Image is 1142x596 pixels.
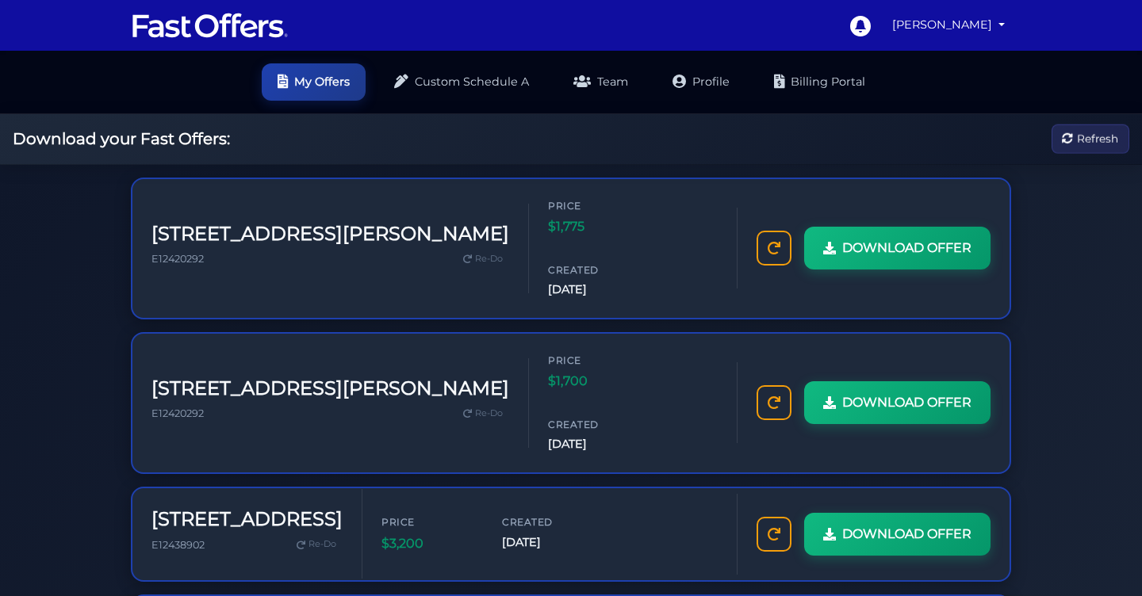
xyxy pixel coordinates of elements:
span: $3,200 [381,533,477,554]
h2: Download your Fast Offers: [13,129,230,148]
span: Created [502,514,597,529]
span: E12420292 [151,407,204,419]
h3: [STREET_ADDRESS] [151,508,343,531]
span: $1,775 [548,216,643,237]
a: DOWNLOAD OFFER [804,381,991,424]
span: [DATE] [548,281,643,299]
span: DOWNLOAD OFFER [842,392,971,413]
span: E12438902 [151,539,205,551]
a: Profile [657,63,745,101]
span: Refresh [1077,130,1118,147]
span: Created [548,417,643,432]
a: Team [558,63,644,101]
span: Price [381,514,477,529]
span: Price [548,353,643,368]
span: Price [548,198,643,213]
span: E12420292 [151,253,204,265]
a: Re-Do [457,249,509,269]
a: Custom Schedule A [378,63,545,101]
a: Re-Do [457,403,509,424]
span: [DATE] [548,435,643,453]
a: DOWNLOAD OFFER [804,227,991,269]
a: My Offers [262,63,366,101]
h3: [STREET_ADDRESS][PERSON_NAME] [151,223,509,246]
a: Re-Do [290,534,343,555]
span: Re-Do [308,537,336,552]
span: DOWNLOAD OFFER [842,238,971,258]
span: DOWNLOAD OFFER [842,524,971,544]
span: Re-Do [475,252,503,266]
a: Billing Portal [758,63,881,101]
span: Created [548,262,643,277]
span: $1,700 [548,371,643,392]
a: [PERSON_NAME] [886,10,1011,40]
h3: [STREET_ADDRESS][PERSON_NAME] [151,377,509,400]
span: Re-Do [475,407,503,421]
span: [DATE] [502,533,597,552]
button: Refresh [1052,124,1129,154]
a: DOWNLOAD OFFER [804,513,991,556]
